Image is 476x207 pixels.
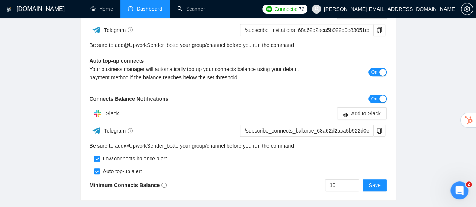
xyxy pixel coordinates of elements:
[104,27,133,33] span: Telegram
[90,182,167,188] b: Minimum Connects Balance
[373,125,385,137] button: copy
[369,181,381,189] span: Save
[90,106,105,121] img: hpQkSZIkSZIkSZIkSZIkSZIkSZIkSZIkSZIkSZIkSZIkSZIkSZIkSZIkSZIkSZIkSZIkSZIkSZIkSZIkSZIkSZIkSZIkSZIkS...
[90,96,169,102] b: Connects Balance Notifications
[461,6,473,12] span: setting
[90,41,387,49] div: Be sure to add to your group/channel before you run the command
[363,179,387,191] button: Save
[177,6,205,12] a: searchScanner
[337,107,387,119] button: slackAdd to Slack
[92,25,101,35] img: ww3wtPAAAAAElFTkSuQmCC
[104,128,133,134] span: Telegram
[90,65,313,82] div: Your business manager will automatically top up your connects balance using your default payment ...
[374,128,385,134] span: copy
[128,6,162,12] a: dashboardDashboard
[374,27,385,33] span: copy
[100,154,167,163] div: Low connects balance alert
[124,41,174,49] a: @UpworkSender_bot
[461,3,473,15] button: setting
[124,142,174,150] a: @UpworkSender_bot
[274,5,297,13] span: Connects:
[371,95,377,103] span: On
[161,183,167,188] span: info-circle
[90,58,144,64] b: Auto top-up connects
[100,167,142,175] div: Auto top-up alert
[266,6,272,12] img: upwork-logo.png
[128,27,133,32] span: info-circle
[90,142,387,150] div: Be sure to add to your group/channel before you run the command
[90,6,113,12] a: homeHome
[6,3,12,15] img: logo
[299,5,304,13] span: 72
[373,24,385,36] button: copy
[450,181,468,199] iframe: Intercom live chat
[92,126,101,135] img: ww3wtPAAAAAElFTkSuQmCC
[461,6,473,12] a: setting
[466,181,472,187] span: 2
[343,112,348,117] span: slack
[106,110,119,116] span: Slack
[128,128,133,133] span: info-circle
[351,109,381,118] span: Add to Slack
[371,68,377,76] span: On
[314,6,319,12] span: user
